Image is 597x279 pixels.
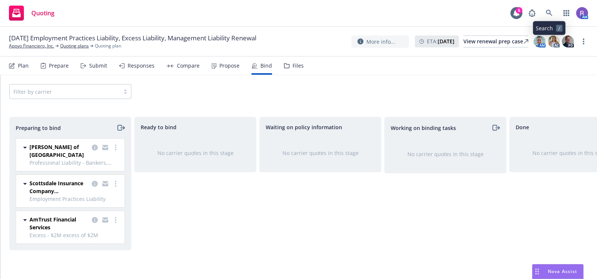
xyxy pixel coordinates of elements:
[31,10,54,16] span: Quoting
[9,43,54,49] a: Apoyo Financiero, Inc.
[516,7,522,14] div: 5
[29,159,120,167] span: Professional Liability - Bankers, Directors and Officers
[29,179,89,195] span: Scottsdale Insurance Company (Nationwide)
[141,123,176,131] span: Ready to bind
[542,6,557,21] a: Search
[116,123,125,132] a: moveRight
[579,37,588,46] a: more
[101,143,110,152] a: copy logging email
[559,6,574,21] a: Switch app
[95,43,121,49] span: Quoting plan
[147,149,244,157] div: No carrier quotes in this stage
[293,63,304,69] div: Files
[463,35,528,47] a: View renewal prep case
[260,63,272,69] div: Bind
[90,216,99,224] a: copy logging email
[111,216,120,224] a: more
[101,216,110,224] a: copy logging email
[438,38,454,45] strong: [DATE]
[90,179,99,188] a: copy logging email
[29,231,120,239] span: Excess - $2M excess of $2M
[266,123,342,131] span: Waiting on policy information
[219,63,240,69] div: Propose
[90,143,99,152] a: copy logging email
[525,6,540,21] a: Report a Bug
[49,63,69,69] div: Prepare
[548,268,577,275] span: Nova Assist
[532,264,542,279] div: Drag to move
[534,35,546,47] img: photo
[351,35,409,48] button: More info...
[128,63,154,69] div: Responses
[427,37,454,45] span: ETA :
[532,264,584,279] button: Nova Assist
[18,63,29,69] div: Plan
[29,216,89,231] span: AmTrust Financial Services
[548,35,560,47] img: photo
[9,34,256,43] span: [DATE] Employment Practices Liability, Excess Liability, Management Liability Renewal
[29,143,89,159] span: [PERSON_NAME] of [GEOGRAPHIC_DATA]
[562,35,574,47] img: photo
[391,124,456,132] span: Working on binding tasks
[16,124,61,132] span: Preparing to bind
[272,149,369,157] div: No carrier quotes in this stage
[101,179,110,188] a: copy logging email
[6,3,57,24] a: Quoting
[111,143,120,152] a: more
[60,43,89,49] a: Quoting plans
[516,123,529,131] span: Done
[463,36,528,47] div: View renewal prep case
[111,179,120,188] a: more
[491,123,500,132] a: moveRight
[576,7,588,19] img: photo
[397,150,494,158] div: No carrier quotes in this stage
[89,63,107,69] div: Submit
[29,195,120,203] span: Employment Practices Liability
[366,38,395,46] span: More info...
[177,63,200,69] div: Compare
